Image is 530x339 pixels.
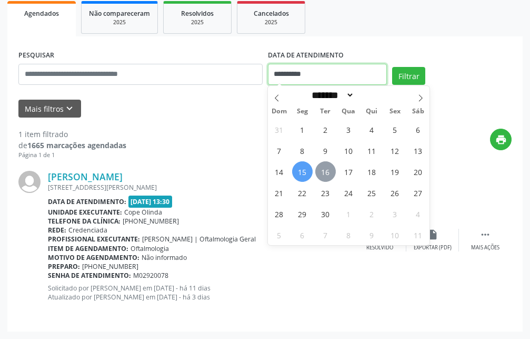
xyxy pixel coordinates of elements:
[48,253,139,262] b: Motivo de agendamento:
[338,161,359,182] span: Setembro 17, 2025
[308,90,355,101] select: Month
[48,284,354,302] p: Solicitado por [PERSON_NAME] em [DATE] - há 11 dias Atualizado por [PERSON_NAME] em [DATE] - há 3...
[269,119,289,140] span: Agosto 31, 2025
[18,171,41,193] img: img
[269,182,289,203] span: Setembro 21, 2025
[269,225,289,245] span: Outubro 5, 2025
[362,140,382,161] span: Setembro 11, 2025
[133,271,168,280] span: M02920078
[362,182,382,203] span: Setembro 25, 2025
[479,229,491,240] i: 
[48,235,140,244] b: Profissional executante:
[292,161,313,182] span: Setembro 15, 2025
[338,119,359,140] span: Setembro 3, 2025
[315,204,336,224] span: Setembro 30, 2025
[181,9,214,18] span: Resolvidos
[495,134,507,146] i: print
[338,225,359,245] span: Outubro 8, 2025
[254,9,289,18] span: Cancelados
[68,226,107,235] span: Credenciada
[383,108,406,115] span: Sex
[385,140,405,161] span: Setembro 12, 2025
[490,129,512,150] button: print
[171,18,224,26] div: 2025
[48,262,80,271] b: Preparo:
[408,140,428,161] span: Setembro 13, 2025
[315,140,336,161] span: Setembro 9, 2025
[385,204,405,224] span: Outubro 3, 2025
[18,129,126,140] div: 1 item filtrado
[89,18,150,26] div: 2025
[268,47,344,64] label: DATA DE ATENDIMENTO
[291,108,314,115] span: Seg
[24,9,59,18] span: Agendados
[292,140,313,161] span: Setembro 8, 2025
[338,182,359,203] span: Setembro 24, 2025
[268,108,291,115] span: Dom
[362,204,382,224] span: Outubro 2, 2025
[48,208,122,217] b: Unidade executante:
[142,235,256,244] span: [PERSON_NAME] | Oftalmologia Geral
[269,204,289,224] span: Setembro 28, 2025
[414,244,452,251] div: Exportar (PDF)
[385,225,405,245] span: Outubro 10, 2025
[64,103,75,114] i: keyboard_arrow_down
[338,204,359,224] span: Outubro 1, 2025
[89,9,150,18] span: Não compareceram
[315,119,336,140] span: Setembro 2, 2025
[48,197,126,206] b: Data de atendimento:
[27,140,126,150] strong: 1665 marcações agendadas
[82,262,138,271] span: [PHONE_NUMBER]
[292,225,313,245] span: Outubro 6, 2025
[269,140,289,161] span: Setembro 7, 2025
[385,119,405,140] span: Setembro 5, 2025
[471,244,499,251] div: Mais ações
[18,140,126,151] div: de
[142,253,187,262] span: Não informado
[314,108,337,115] span: Ter
[408,161,428,182] span: Setembro 20, 2025
[292,119,313,140] span: Setembro 1, 2025
[408,182,428,203] span: Setembro 27, 2025
[408,204,428,224] span: Outubro 4, 2025
[315,225,336,245] span: Outubro 7, 2025
[124,208,162,217] span: Cope Olinda
[48,171,123,182] a: [PERSON_NAME]
[408,225,428,245] span: Outubro 11, 2025
[406,108,429,115] span: Sáb
[315,182,336,203] span: Setembro 23, 2025
[362,161,382,182] span: Setembro 18, 2025
[48,217,121,226] b: Telefone da clínica:
[48,183,354,192] div: [STREET_ADDRESS][PERSON_NAME]
[123,217,179,226] span: [PHONE_NUMBER]
[292,204,313,224] span: Setembro 29, 2025
[338,140,359,161] span: Setembro 10, 2025
[245,18,297,26] div: 2025
[354,90,389,101] input: Year
[128,196,173,208] span: [DATE] 13:30
[362,119,382,140] span: Setembro 4, 2025
[48,226,66,235] b: Rede:
[392,67,425,85] button: Filtrar
[408,119,428,140] span: Setembro 6, 2025
[269,161,289,182] span: Setembro 14, 2025
[385,182,405,203] span: Setembro 26, 2025
[48,271,131,280] b: Senha de atendimento:
[337,108,360,115] span: Qua
[427,229,438,240] i: insert_drive_file
[366,244,393,251] div: Resolvido
[292,182,313,203] span: Setembro 22, 2025
[18,47,54,64] label: PESQUISAR
[315,161,336,182] span: Setembro 16, 2025
[18,100,81,118] button: Mais filtroskeyboard_arrow_down
[18,151,126,160] div: Página 1 de 1
[131,244,169,253] span: Oftalmologia
[48,244,128,253] b: Item de agendamento:
[362,225,382,245] span: Outubro 9, 2025
[360,108,383,115] span: Qui
[385,161,405,182] span: Setembro 19, 2025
